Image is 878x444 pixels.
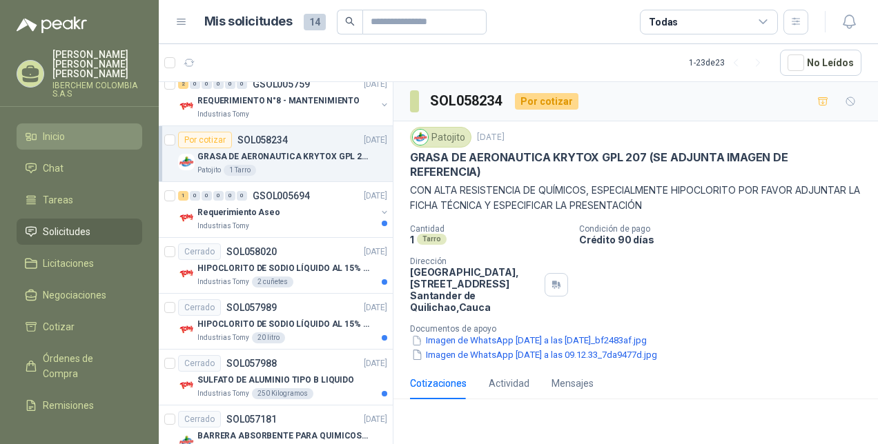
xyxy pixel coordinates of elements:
span: search [345,17,355,26]
a: CerradoSOL057988[DATE] Company LogoSULFATO DE ALUMINIO TIPO B LIQUIDOIndustrias Tomy250 Kilogramos [159,350,393,405]
span: 14 [304,14,326,30]
p: HIPOCLORITO DE SODIO LÍQUIDO AL 15% CONT NETO 20L [197,318,369,331]
a: Remisiones [17,392,142,418]
a: Chat [17,155,142,181]
p: Documentos de apoyo [410,324,872,334]
p: Industrias Tomy [197,221,249,232]
button: Imagen de WhatsApp [DATE] a las [DATE]_bf2483af.jpg [410,334,648,348]
span: Órdenes de Compra [43,351,129,381]
h3: SOL058234 [430,90,504,112]
p: [DATE] [364,413,387,426]
span: Cotizar [43,319,75,334]
p: Industrias Tomy [197,388,249,399]
a: CerradoSOL057989[DATE] Company LogoHIPOCLORITO DE SODIO LÍQUIDO AL 15% CONT NETO 20LIndustrias To... [159,294,393,350]
p: [DATE] [477,131,505,144]
p: Patojito [197,165,221,176]
div: Por cotizar [178,132,232,148]
p: [GEOGRAPHIC_DATA], [STREET_ADDRESS] Santander de Quilichao , Cauca [410,266,539,313]
span: Solicitudes [43,224,90,239]
img: Company Logo [178,321,195,338]
div: Cerrado [178,299,221,316]
p: SOL058020 [226,247,277,256]
p: SOL057181 [226,414,277,424]
img: Logo peakr [17,17,87,33]
div: Cerrado [178,411,221,427]
img: Company Logo [178,154,195,170]
p: [DATE] [364,301,387,314]
img: Company Logo [178,210,195,226]
a: CerradoSOL058020[DATE] Company LogoHIPOCLORITO DE SODIO LÍQUIDO AL 15% CONT NETO 20LIndustrias To... [159,238,393,294]
p: IBERCHEM COLOMBIA S.A.S [52,81,142,98]
img: Company Logo [178,98,195,114]
div: 0 [202,79,212,89]
div: 0 [190,79,200,89]
p: GSOL005759 [253,79,310,89]
img: Company Logo [413,130,428,145]
div: 0 [237,79,247,89]
a: Solicitudes [17,219,142,245]
p: SOL057989 [226,303,277,312]
p: Industrias Tomy [197,109,249,120]
p: REQUERIMIENTO N°8 - MANTENIMIENTO [197,94,360,108]
p: CON ALTA RESISTENCIA DE QUÍMICOS, ESPECIALMENTE HIPOCLORITO POR FAVOR ADJUNTAR LA FICHA TÉCNICA Y... [410,183,861,213]
div: 2 cuñetes [252,276,293,287]
div: 2 [178,79,188,89]
div: 0 [202,191,212,201]
div: 1 [178,191,188,201]
img: Company Logo [178,265,195,282]
p: SOL057988 [226,359,277,368]
span: Licitaciones [43,256,94,271]
p: Cantidad [410,224,568,234]
a: Tareas [17,187,142,213]
div: 0 [237,191,247,201]
a: Licitaciones [17,250,142,276]
div: Mensajes [552,376,594,391]
img: Company Logo [178,377,195,394]
div: 1 - 23 de 23 [689,52,769,74]
div: 0 [225,79,235,89]
a: 2 0 0 0 0 0 GSOL005759[DATE] Company LogoREQUERIMIENTO N°8 - MANTENIMIENTOIndustrias Tomy [178,76,390,120]
div: Cotizaciones [410,376,467,391]
div: 20 litro [252,332,285,343]
p: 1 [410,234,414,245]
div: Patojito [410,127,471,148]
p: BARRERA ABSORBENTE PARA QUIMICOS (DERRAME DE HIPOCLORITO) [197,430,369,443]
a: Inicio [17,123,142,150]
p: SOL058234 [237,135,288,145]
p: Industrias Tomy [197,332,249,343]
p: [DATE] [364,78,387,91]
p: [PERSON_NAME] [PERSON_NAME] [PERSON_NAME] [52,50,142,79]
div: Cerrado [178,355,221,372]
a: Órdenes de Compra [17,345,142,387]
p: [DATE] [364,190,387,203]
p: Condición de pago [579,224,872,234]
p: HIPOCLORITO DE SODIO LÍQUIDO AL 15% CONT NETO 20L [197,262,369,275]
a: 1 0 0 0 0 0 GSOL005694[DATE] Company LogoRequerimiento AseoIndustrias Tomy [178,188,390,232]
p: GRASA DE AERONAUTICA KRYTOX GPL 207 (SE ADJUNTA IMAGEN DE REFERENCIA) [410,150,861,180]
button: No Leídos [780,50,861,76]
span: Remisiones [43,398,94,413]
p: Industrias Tomy [197,276,249,287]
h1: Mis solicitudes [204,12,293,32]
a: Cotizar [17,314,142,340]
p: GSOL005694 [253,191,310,201]
p: GRASA DE AERONAUTICA KRYTOX GPL 207 (SE ADJUNTA IMAGEN DE REFERENCIA) [197,150,369,163]
div: 0 [190,191,200,201]
button: Imagen de WhatsApp [DATE] a las 09.12.33_7da9477d.jpg [410,347,658,362]
p: [DATE] [364,134,387,147]
p: [DATE] [364,357,387,370]
p: [DATE] [364,245,387,259]
div: 0 [225,191,235,201]
p: Crédito 90 días [579,234,872,245]
div: Cerrado [178,243,221,260]
div: Todas [649,14,678,30]
span: Tareas [43,192,73,208]
div: 250 Kilogramos [252,388,313,399]
div: 0 [213,191,224,201]
div: Actividad [489,376,529,391]
div: 1 Tarro [224,165,256,176]
span: Negociaciones [43,287,106,303]
span: Inicio [43,129,65,144]
p: Requerimiento Aseo [197,206,280,219]
span: Chat [43,161,64,176]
